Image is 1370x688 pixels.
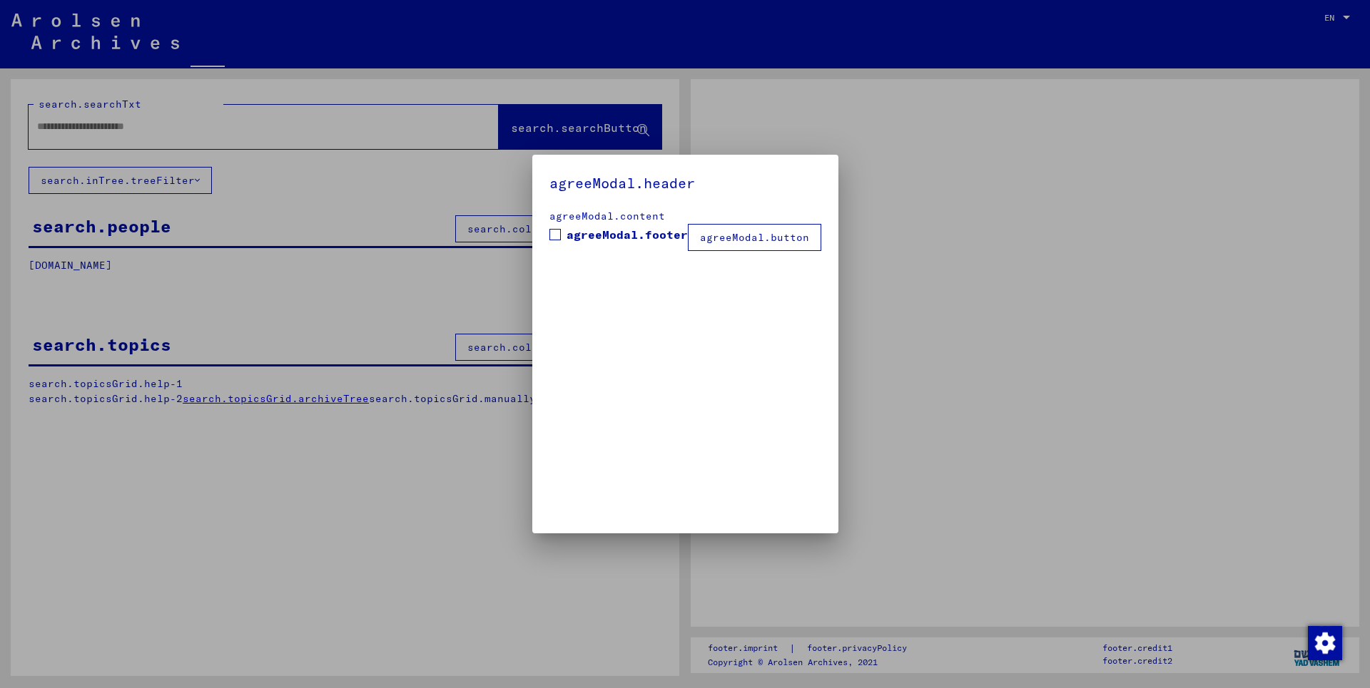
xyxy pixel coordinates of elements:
[1307,625,1341,659] div: Change consent
[549,209,821,224] div: agreeModal.content
[567,226,688,243] span: agreeModal.footer
[549,172,821,195] h5: agreeModal.header
[688,224,821,251] button: agreeModal.button
[1308,626,1342,660] img: Change consent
